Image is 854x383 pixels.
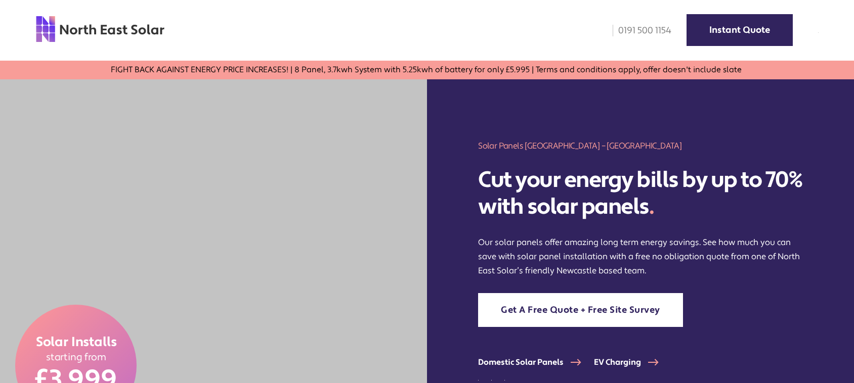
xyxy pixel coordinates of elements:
a: 0191 500 1154 [606,25,671,36]
span: . [649,193,654,221]
a: Domestic Solar Panels [478,357,594,367]
img: menu icon [818,32,819,33]
a: Instant Quote [687,14,793,46]
a: Get A Free Quote + Free Site Survey [478,293,683,327]
h1: Solar Panels [GEOGRAPHIC_DATA] – [GEOGRAPHIC_DATA] [478,140,802,152]
p: Our solar panels offer amazing long term energy savings. See how much you can save with solar pan... [478,235,802,278]
span: starting from [46,351,106,363]
img: north east solar logo [35,15,165,43]
span: Solar Installs [35,334,116,351]
a: EV Charging [594,357,671,367]
h2: Cut your energy bills by up to 70% with solar panels [478,167,802,220]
